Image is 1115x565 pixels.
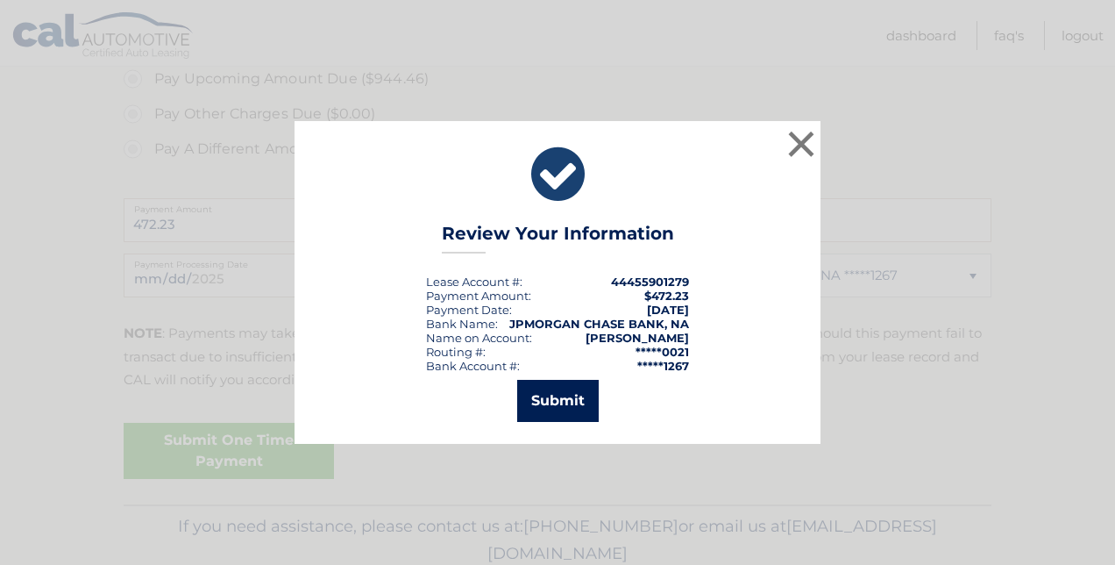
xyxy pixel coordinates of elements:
span: [DATE] [647,303,689,317]
span: $472.23 [644,289,689,303]
button: Submit [517,380,599,422]
span: Payment Date [426,303,509,317]
div: Name on Account: [426,331,532,345]
strong: JPMORGAN CHASE BANK, NA [509,317,689,331]
div: Lease Account #: [426,275,522,289]
h3: Review Your Information [442,223,674,254]
div: Bank Name: [426,317,498,331]
div: Bank Account #: [426,359,520,373]
button: × [784,126,819,161]
strong: 44455901279 [611,275,689,289]
div: : [426,303,512,317]
div: Routing #: [426,345,486,359]
strong: [PERSON_NAME] [586,331,689,345]
div: Payment Amount: [426,289,531,303]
